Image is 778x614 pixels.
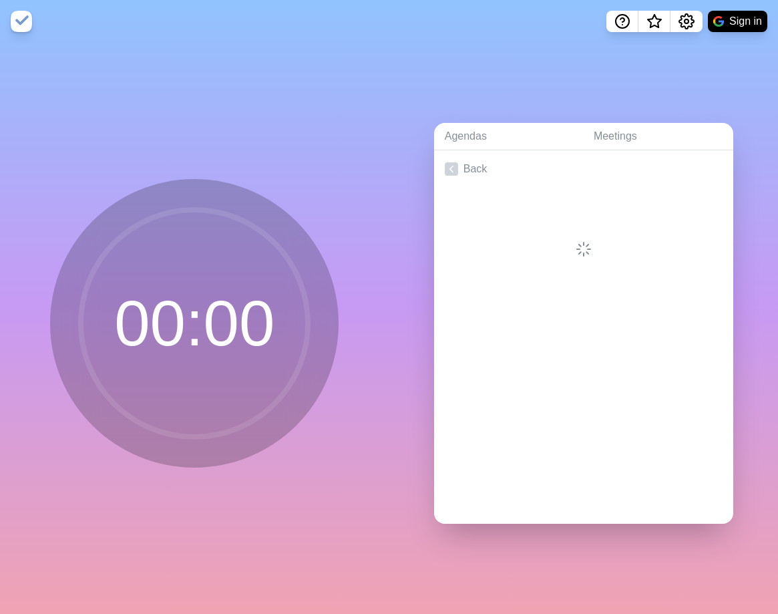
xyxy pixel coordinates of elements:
a: Back [434,150,733,188]
a: Meetings [583,123,733,150]
button: What’s new [638,11,670,32]
a: Agendas [434,123,583,150]
button: Help [606,11,638,32]
img: google logo [713,16,724,27]
button: Sign in [708,11,767,32]
button: Settings [670,11,703,32]
img: timeblocks logo [11,11,32,32]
